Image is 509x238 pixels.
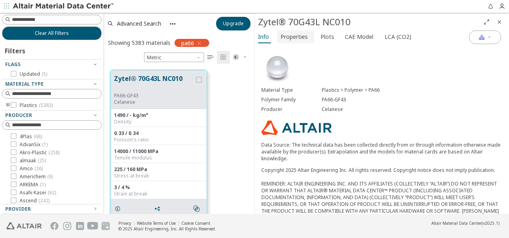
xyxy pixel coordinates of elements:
span: ( 5 ) [42,71,47,77]
p: Celanese [114,99,194,105]
div: Celanese [322,106,503,113]
button: Share [150,201,167,217]
img: Altair Material Data Center [13,2,115,10]
span: Asahi Kasei [20,190,56,196]
span: Plastics [20,102,53,109]
div: Zytel® 70G43L NC010 [258,16,480,28]
span: ( 258 ) [48,149,60,156]
div: © 2025 Altair Engineering, Inc. All Rights Reserved. [118,226,216,232]
span: Producer [5,112,32,119]
span: ( 26 ) [34,165,43,172]
span: CAE Model [345,30,373,43]
span: ARKEMA [20,182,46,188]
i: toogle group [5,102,11,109]
span: Provider [5,206,31,212]
span: ( 242 ) [38,197,50,204]
div: 14000 / 11000 MPa [114,148,203,155]
button: Similar search [190,201,206,217]
div: Poisson's ratio [114,137,203,143]
div: (v2025.1) [431,220,499,226]
span: ( 25 ) [38,157,46,164]
button: Full Screen [480,16,493,28]
span: Info [258,30,269,43]
i:  [207,54,214,61]
span: AdvanSix [20,141,48,148]
span: ( 5383 ) [39,102,53,109]
a: Privacy [118,220,131,226]
div: grid [104,64,254,214]
button: AI Copilot [469,30,501,44]
span: Clear All Filters [35,30,69,36]
span: ( 1 ) [40,181,46,188]
span: LCA (CO2) [385,30,411,43]
span: Ascend [20,198,50,204]
span: Upgrade [223,20,244,27]
div: Material Type [261,87,322,93]
div: Polymer Family [261,97,322,103]
span: ( 68 ) [34,133,42,140]
div: Plastics > Polymer > PA66 [322,87,503,93]
span: Flags [5,61,20,68]
div: Showing 5383 materials [108,39,170,46]
span: Updated [20,71,47,77]
img: Logo - Provider [261,121,332,135]
div: Strain at break [114,191,203,197]
div: Density [114,119,203,125]
div: PA66-GF43 [322,97,503,103]
img: Material Type Image [261,52,293,84]
span: 4Plas [20,133,42,140]
p: Data Source: The technical data has been collected directly from or through information otherwise... [261,141,503,162]
div: 225 / 160 MPa [114,166,203,173]
span: pa66 [181,39,194,46]
span: ( 62 ) [48,189,56,196]
span: Material Type [5,81,44,87]
i:  [193,206,200,212]
span: ( 6 ) [47,173,53,180]
img: AI Copilot [479,34,485,40]
a: Cookie Consent [181,220,210,226]
div: Unit System [144,52,204,62]
span: Americhem [20,173,53,180]
button: Zytel® 70G43L NC010 [114,74,194,93]
button: Flags [2,60,102,69]
img: Altair Engineering [6,222,42,230]
div: Tensile modulus [114,155,203,161]
i:  [233,54,239,61]
span: almaak [20,157,46,164]
span: Altair Material Data Center [431,220,482,226]
button: Close [493,16,506,28]
span: Akro-Plastic [20,149,60,156]
button: Upgrade [216,17,250,30]
div: 1490 / - kg/m³ [114,112,203,119]
div: Filters [2,40,29,59]
div: 0.33 / 0.34 [114,130,203,137]
span: ( 1 ) [42,141,48,148]
div: PA66-GF43 [114,93,194,99]
button: Material Type [2,79,102,89]
button: Table View [204,51,217,64]
button: Provider [2,204,102,214]
div: 3 / 4 % [114,184,203,191]
a: Website Terms of Use [137,220,176,226]
i:  [220,54,226,61]
span: Amco [20,165,43,172]
span: Metric [144,52,204,62]
button: Theme [230,51,250,64]
span: Advanced Search [117,21,161,26]
button: Producer [2,111,102,120]
div: Producer [261,106,322,113]
button: Clear All Filters [2,26,102,40]
span: Properties [281,30,308,43]
div: Stress at break [114,173,203,179]
button: Details [111,201,128,217]
span: Plots [321,30,334,43]
button: Tile View [217,51,230,64]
